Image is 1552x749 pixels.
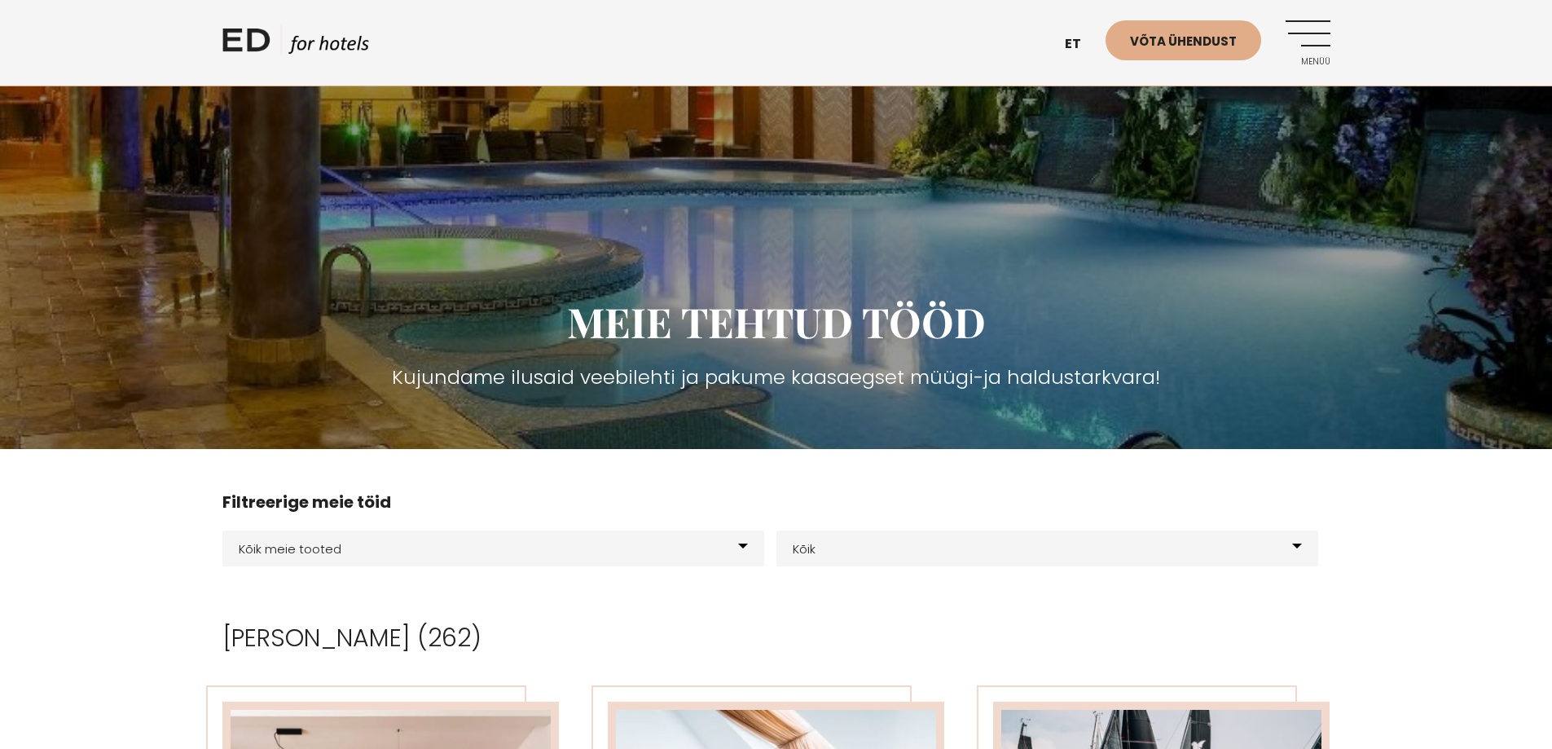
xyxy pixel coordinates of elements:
span: MEIE TEHTUD TÖÖD [567,294,986,349]
a: et [1057,24,1106,64]
h3: Kujundame ilusaid veebilehti ja pakume kaasaegset müügi-ja haldustarkvara! [222,363,1330,392]
a: Võta ühendust [1106,20,1261,60]
a: ED HOTELS [222,24,369,65]
h4: Filtreerige meie töid [222,490,1330,514]
span: Menüü [1286,57,1330,67]
h2: [PERSON_NAME] (262) [222,623,1330,653]
a: Menüü [1286,20,1330,65]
